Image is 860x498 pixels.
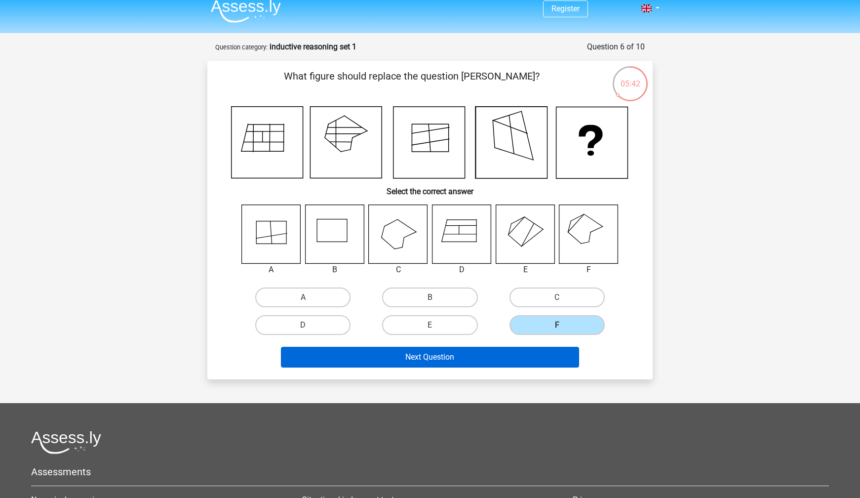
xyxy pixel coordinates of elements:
label: D [255,315,351,335]
div: B [298,264,372,276]
label: F [509,315,605,335]
button: Next Question [281,347,580,368]
div: 05:42 [612,65,649,90]
label: B [382,288,477,307]
div: A [234,264,309,276]
label: E [382,315,477,335]
label: A [255,288,351,307]
small: Question category: [215,43,268,51]
div: E [488,264,563,276]
a: Register [551,4,580,13]
div: C [361,264,435,276]
div: D [425,264,499,276]
strong: inductive reasoning set 1 [270,42,356,51]
label: C [509,288,605,307]
p: What figure should replace the question [PERSON_NAME]? [223,69,600,98]
img: Assessly logo [31,431,101,454]
h6: Select the correct answer [223,179,637,196]
div: F [551,264,626,276]
h5: Assessments [31,466,829,478]
div: Question 6 of 10 [587,41,645,53]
